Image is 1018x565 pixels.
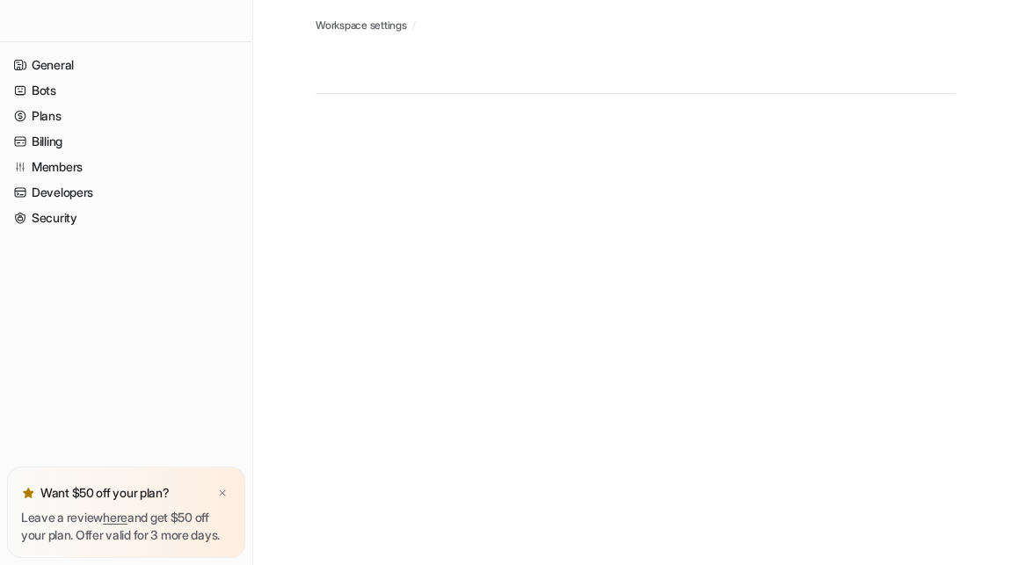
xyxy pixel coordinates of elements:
a: Bots [7,78,245,103]
p: Leave a review and get $50 off your plan. Offer valid for 3 more days. [21,509,231,544]
a: Workspace settings [316,18,407,33]
a: Billing [7,129,245,154]
a: here [103,510,127,525]
img: star [21,486,35,500]
a: Developers [7,180,245,205]
a: Members [7,155,245,179]
a: General [7,53,245,77]
a: Plans [7,104,245,128]
p: Want $50 off your plan? [40,484,170,502]
img: x [217,488,228,499]
a: Security [7,206,245,230]
span: / [412,18,416,33]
